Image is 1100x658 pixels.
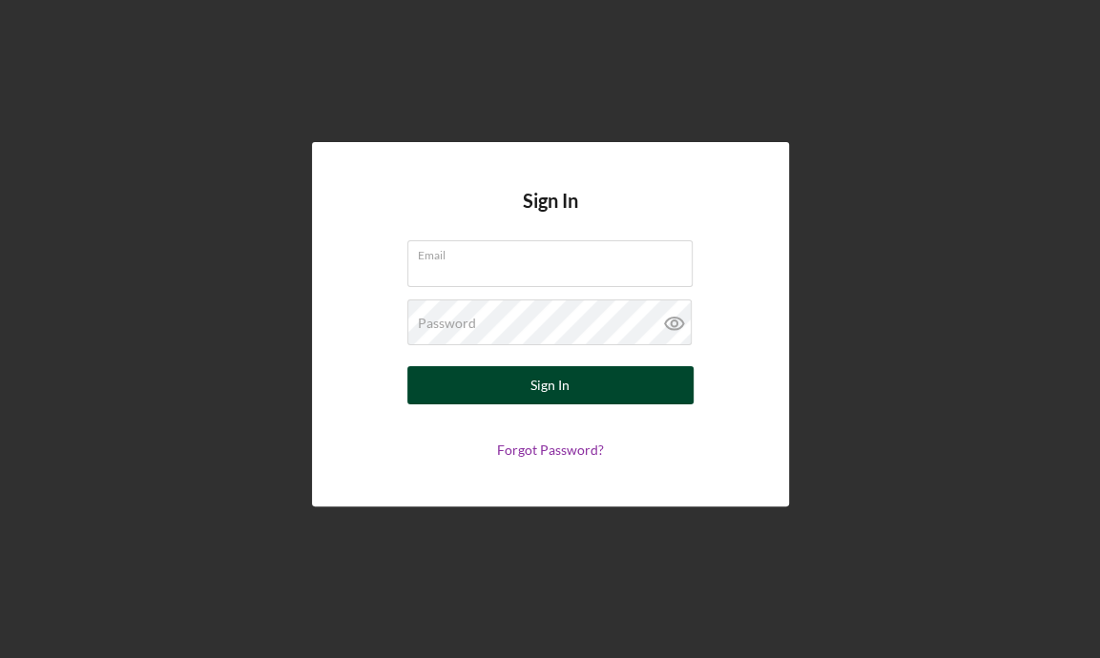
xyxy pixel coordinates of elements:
h4: Sign In [523,190,578,240]
a: Forgot Password? [497,442,604,458]
div: Sign In [530,366,570,404]
label: Email [418,241,693,262]
label: Password [418,316,476,331]
button: Sign In [407,366,694,404]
